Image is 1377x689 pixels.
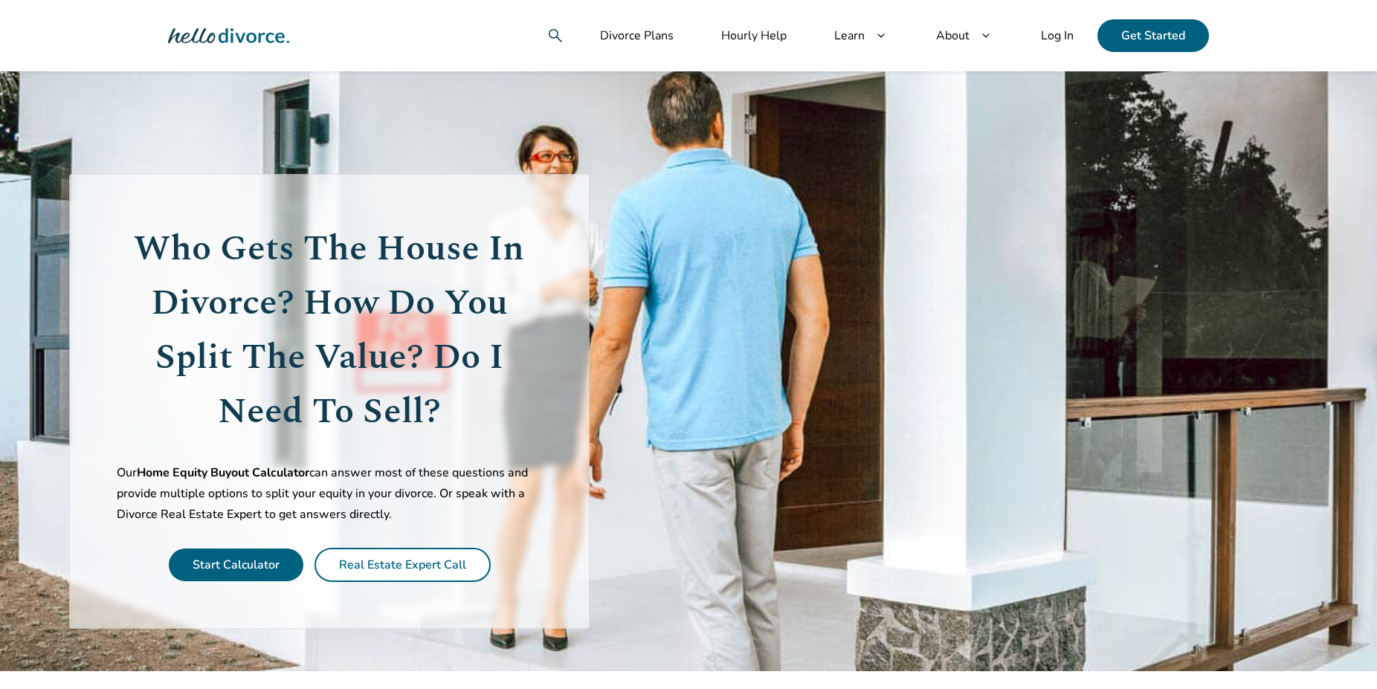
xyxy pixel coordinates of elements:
[978,28,993,43] span: keyboard_arrow_down
[193,557,280,573] a: Start Calculator
[117,462,542,525] p: Our can answer most of these questions and provide multiple options to split your equity in your ...
[1097,19,1209,52] a: Get Started
[874,28,889,43] span: keyboard_arrow_down
[117,221,542,439] h1: Who Gets The House In Divorce? How Do You Split The Value? Do I Need To Sell?
[912,19,1017,52] a: Aboutkeyboard_arrow_down
[137,465,309,481] span: Home Equity Buyout Calculator
[576,19,697,52] a: Divorce Plans
[339,557,466,573] a: Real Estate Expert Call
[810,19,912,52] a: Learnkeyboard_arrow_down
[1017,19,1097,52] a: Log In
[697,19,810,52] a: Hourly Help
[546,27,564,45] span: search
